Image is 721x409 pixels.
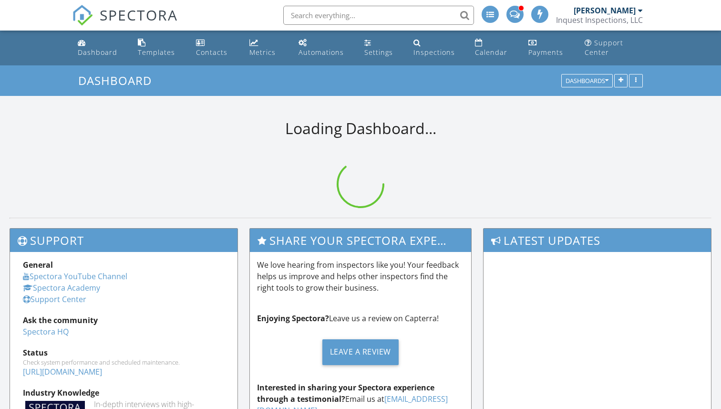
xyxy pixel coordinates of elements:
[364,48,393,57] div: Settings
[23,271,127,282] a: Spectora YouTube Channel
[78,73,160,88] a: Dashboard
[23,260,53,270] strong: General
[257,382,434,404] strong: Interested in sharing your Spectora experience through a testimonial?
[138,48,175,57] div: Templates
[72,13,178,33] a: SPECTORA
[528,48,563,57] div: Payments
[566,78,608,84] div: Dashboards
[23,326,69,337] a: Spectora HQ
[23,387,225,399] div: Industry Knowledge
[23,283,100,293] a: Spectora Academy
[134,34,185,62] a: Templates
[471,34,517,62] a: Calendar
[322,339,399,365] div: Leave a Review
[484,229,711,252] h3: Latest Updates
[23,347,225,358] div: Status
[192,34,238,62] a: Contacts
[410,34,463,62] a: Inspections
[23,367,102,377] a: [URL][DOMAIN_NAME]
[257,313,464,324] p: Leave us a review on Capterra!
[413,48,455,57] div: Inspections
[78,48,117,57] div: Dashboard
[561,74,613,88] button: Dashboards
[525,34,573,62] a: Payments
[10,229,237,252] h3: Support
[74,34,126,62] a: Dashboard
[585,38,623,57] div: Support Center
[257,332,464,372] a: Leave a Review
[196,48,227,57] div: Contacts
[23,315,225,326] div: Ask the community
[23,294,86,304] a: Support Center
[581,34,647,62] a: Support Center
[250,229,472,252] h3: Share Your Spectora Experience
[295,34,353,62] a: Automations (Advanced)
[299,48,344,57] div: Automations
[246,34,287,62] a: Metrics
[475,48,507,57] div: Calendar
[257,313,329,324] strong: Enjoying Spectora?
[72,5,93,26] img: The Best Home Inspection Software - Spectora
[283,6,474,25] input: Search everything...
[360,34,402,62] a: Settings
[23,358,225,366] div: Check system performance and scheduled maintenance.
[257,259,464,294] p: We love hearing from inspectors like you! Your feedback helps us improve and helps other inspecto...
[100,5,178,25] span: SPECTORA
[556,15,643,25] div: Inquest Inspections, LLC
[574,6,636,15] div: [PERSON_NAME]
[249,48,276,57] div: Metrics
